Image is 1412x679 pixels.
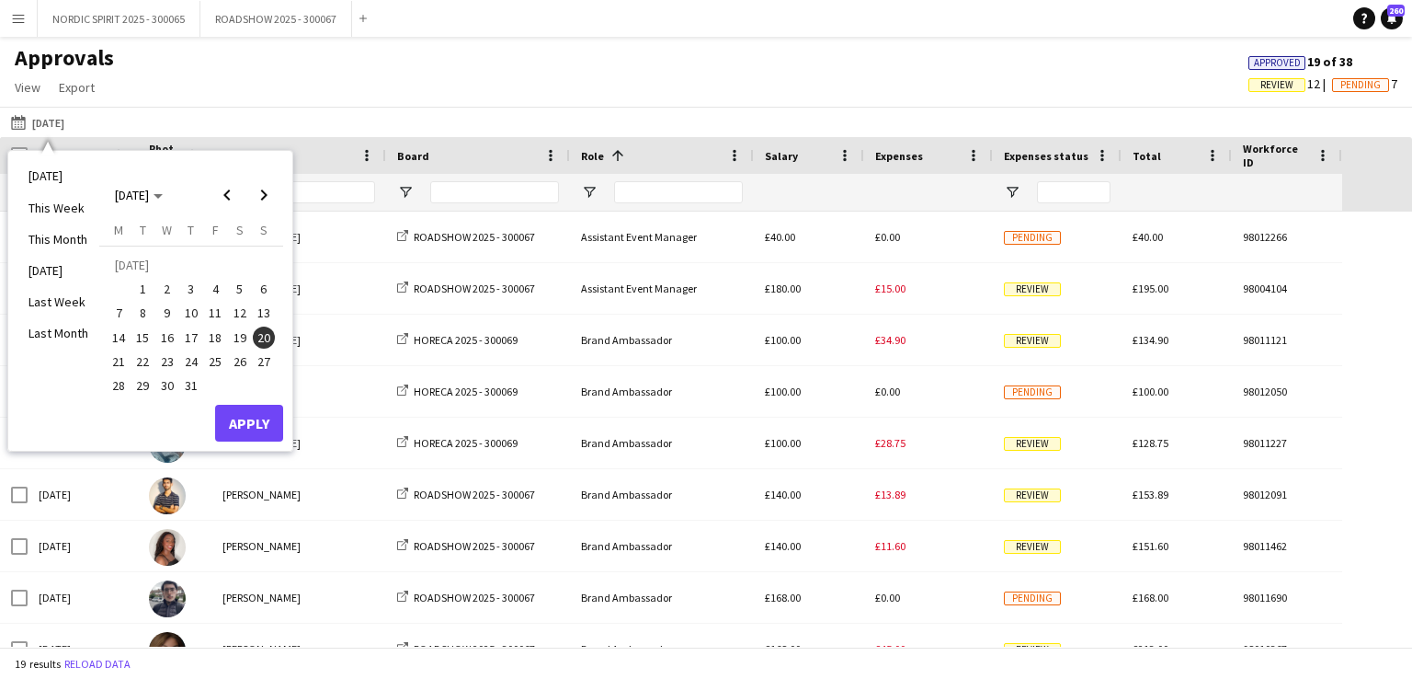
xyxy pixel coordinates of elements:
button: Open Filter Menu [581,184,598,201]
button: 18-07-2025 [203,326,227,350]
div: [PERSON_NAME] [211,469,386,520]
a: View [7,75,48,99]
button: 05-07-2025 [227,277,251,301]
span: Role [581,149,604,163]
button: 16-07-2025 [155,326,179,350]
span: [DATE] [115,187,149,203]
span: Review [1260,79,1293,91]
input: Name Filter Input [256,181,375,203]
span: S [260,222,268,238]
span: ROADSHOW 2025 - 300067 [414,539,535,553]
div: Brand Ambassador [570,521,754,571]
span: £0.00 [875,591,900,604]
span: 10 [180,303,202,325]
span: Name [222,149,252,163]
span: 8 [132,303,154,325]
span: Review [1004,643,1061,657]
span: F [212,222,219,238]
div: [PERSON_NAME] [211,521,386,571]
button: Next month [245,177,282,213]
span: 14 [108,327,130,349]
button: Open Filter Menu [397,184,414,201]
button: 01-07-2025 [131,277,154,301]
button: 06-07-2025 [252,277,276,301]
img: Khizar Shahbaz [149,581,186,617]
span: 19 [229,327,251,349]
span: 25 [204,351,226,373]
div: [DATE] [28,521,138,571]
span: Photo [149,142,178,169]
button: 29-07-2025 [131,374,154,397]
button: 03-07-2025 [179,277,203,301]
a: ROADSHOW 2025 - 300067 [397,591,535,604]
button: 21-07-2025 [107,350,131,374]
div: [PERSON_NAME] [211,572,386,623]
span: 4 [204,278,226,300]
button: Previous month [209,177,245,213]
span: 27 [253,351,275,373]
button: Apply [215,405,283,442]
span: £11.60 [875,539,905,553]
span: Pending [1004,231,1061,245]
span: 11 [204,303,226,325]
span: W [162,222,172,238]
a: ROADSHOW 2025 - 300067 [397,230,535,244]
div: 98011227 [1232,418,1342,468]
span: 5 [229,278,251,300]
span: 23 [156,351,178,373]
button: 25-07-2025 [203,350,227,374]
div: [PERSON_NAME] [211,624,386,674]
div: 98012266 [1232,212,1342,262]
span: 19 of 38 [1248,53,1352,70]
button: Reload data [61,654,134,674]
div: [PERSON_NAME] [211,263,386,314]
span: 29 [132,374,154,397]
span: Review [1004,334,1061,348]
span: 13 [253,303,275,325]
div: 98011462 [1232,521,1342,571]
span: 1 [132,278,154,300]
span: View [15,79,40,96]
span: 3 [180,278,202,300]
span: £153.89 [1133,488,1168,501]
div: [PERSON_NAME] [211,418,386,468]
span: S [236,222,244,238]
span: £34.90 [875,333,905,347]
span: M [114,222,123,238]
div: Brand Ambassador [570,624,754,674]
button: 23-07-2025 [155,350,179,374]
span: 21 [108,351,130,373]
span: Export [59,79,95,96]
span: HORECA 2025 - 300069 [414,385,518,398]
div: Assistant Event Manager [570,263,754,314]
button: 15-07-2025 [131,326,154,350]
span: ROADSHOW 2025 - 300067 [414,488,535,501]
span: £100.00 [765,385,801,398]
span: 18 [204,327,226,349]
span: £28.75 [875,436,905,450]
span: Review [1004,437,1061,451]
button: 09-07-2025 [155,301,179,325]
span: 6 [253,278,275,300]
a: ROADSHOW 2025 - 300067 [397,282,535,295]
span: Expenses status [1004,149,1088,163]
img: Muhammad Gouhar Habib [149,478,186,514]
span: Approved [1254,57,1301,69]
div: Brand Ambassador [570,469,754,520]
span: £40.00 [1133,230,1163,244]
span: Pending [1004,386,1061,399]
span: £140.00 [765,539,801,553]
div: Irtaza Qadees [211,366,386,417]
button: 24-07-2025 [179,350,203,374]
button: Choose month and year [108,178,170,212]
span: Pending [1004,592,1061,605]
span: T [188,222,194,238]
button: 07-07-2025 [107,301,131,325]
div: [DATE] [28,624,138,674]
span: £40.00 [765,230,795,244]
button: [DATE] [7,111,68,133]
span: £195.00 [1133,282,1168,295]
button: 14-07-2025 [107,326,131,350]
span: £168.00 [765,642,801,656]
span: 17 [180,327,202,349]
